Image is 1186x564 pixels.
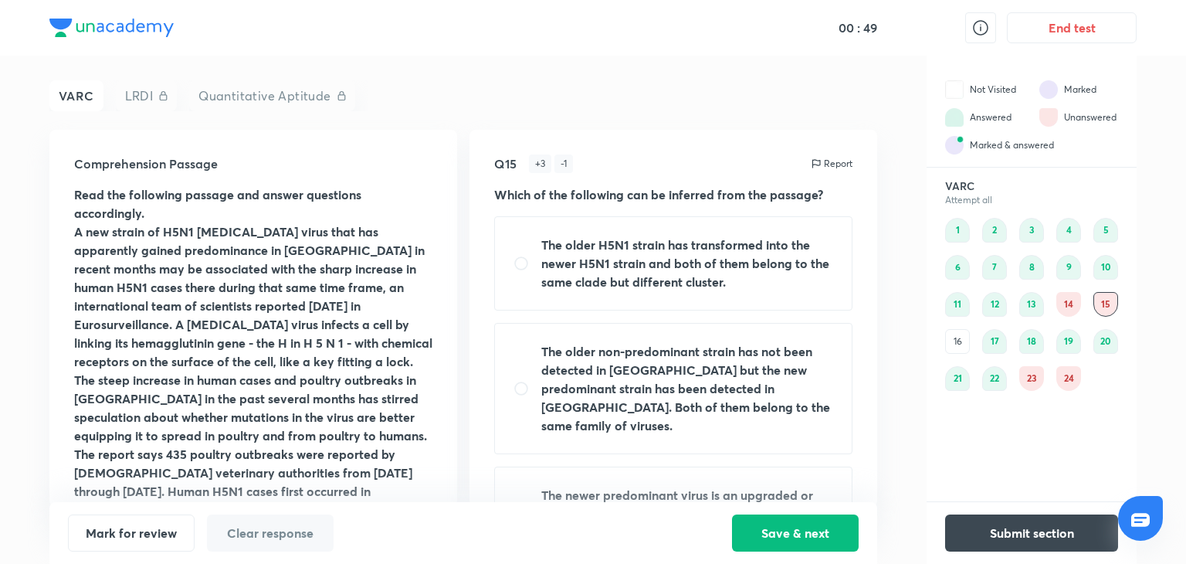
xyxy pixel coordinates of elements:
[982,255,1007,280] div: 7
[207,515,334,552] button: Clear response
[945,255,970,280] div: 6
[1019,329,1044,354] div: 18
[74,155,432,173] h5: Comprehension Passage
[982,292,1007,317] div: 12
[824,157,852,171] p: Report
[982,218,1007,243] div: 2
[1093,329,1118,354] div: 20
[945,515,1118,552] button: Submit section
[945,292,970,317] div: 11
[494,186,823,202] strong: Which of the following can be inferred from the passage?
[1056,255,1081,280] div: 9
[541,487,832,559] strong: The newer predominant virus is an upgraded or mutant version of the older non-predominant virus a...
[945,108,964,127] img: attempt state
[1064,83,1096,97] div: Marked
[1064,110,1117,124] div: Unanswered
[945,218,970,243] div: 1
[529,155,551,173] div: + 3
[982,366,1007,391] div: 22
[945,80,964,99] img: attempt state
[982,329,1007,354] div: 17
[1019,218,1044,243] div: 3
[945,329,970,354] div: 16
[1039,108,1058,127] img: attempt state
[945,136,964,155] img: attempt state
[732,515,859,552] button: Save & next
[945,179,1118,193] h6: VARC
[945,195,1118,206] div: Attempt all
[1056,218,1081,243] div: 4
[1007,12,1137,43] button: End test
[74,186,361,221] strong: Read the following passage and answer questions accordingly.
[860,20,877,36] h5: 49
[1093,218,1118,243] div: 5
[1056,329,1081,354] div: 19
[189,80,354,111] div: Quantitative Aptitude
[810,158,822,170] img: report icon
[945,366,970,391] div: 21
[1019,255,1044,280] div: 8
[970,83,1016,97] div: Not Visited
[49,80,103,111] div: VARC
[74,223,432,369] strong: A new strain of H5N1 [MEDICAL_DATA] virus that has apparently gained predominance in [GEOGRAPHIC_...
[554,155,573,173] div: - 1
[1019,292,1044,317] div: 13
[970,110,1011,124] div: Answered
[970,138,1054,152] div: Marked & answered
[68,515,195,552] button: Mark for review
[116,80,178,111] div: LRDI
[1056,292,1081,317] div: 14
[1039,80,1058,99] img: attempt state
[494,155,517,173] h5: Q15
[1056,366,1081,391] div: 24
[835,20,860,36] h5: 00 :
[1093,255,1118,280] div: 10
[541,236,829,290] strong: The older H5N1 strain has transformed into the newer H5N1 strain and both of them belong to the s...
[541,343,830,433] strong: The older non-predominant strain has not been detected in [GEOGRAPHIC_DATA] but the new predomina...
[1019,366,1044,391] div: 23
[1093,292,1118,317] div: 15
